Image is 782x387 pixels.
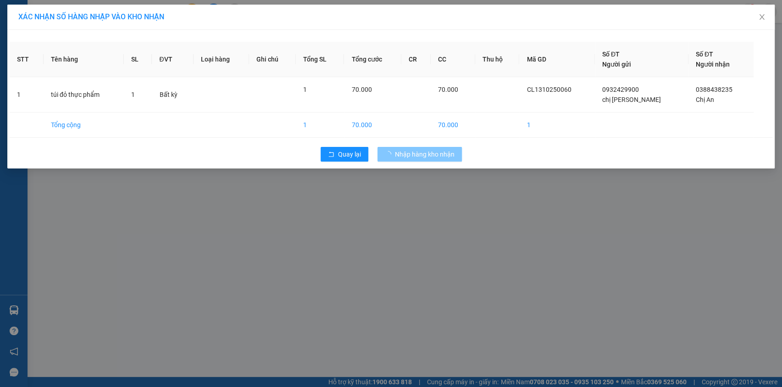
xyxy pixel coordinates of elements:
td: túi đỏ thực phẩm [44,77,124,112]
button: rollbackQuay lại [321,147,368,162]
td: 1 [519,112,594,138]
th: Loại hàng [194,42,249,77]
span: Nhập hàng kho nhận [395,149,455,159]
span: 0932429900 [602,86,639,93]
span: Quay lại [338,149,361,159]
span: Người nhận [696,61,730,68]
th: Tổng SL [296,42,344,77]
span: Người gửi [602,61,631,68]
span: close [758,13,765,21]
td: Bất kỳ [152,77,193,112]
span: XÁC NHẬN SỐ HÀNG NHẬP VÀO KHO NHẬN [18,12,164,21]
span: 1 [303,86,307,93]
td: 1 [10,77,44,112]
span: loading [385,151,395,157]
th: CR [401,42,431,77]
span: 1 [131,91,135,98]
th: SL [124,42,152,77]
td: 70.000 [431,112,475,138]
th: STT [10,42,44,77]
td: Tổng cộng [44,112,124,138]
td: 1 [296,112,344,138]
th: CC [431,42,475,77]
span: rollback [328,151,334,158]
span: 70.000 [351,86,372,93]
span: chị [PERSON_NAME] [602,96,661,103]
th: Mã GD [519,42,594,77]
th: ĐVT [152,42,193,77]
span: CL1310250060 [527,86,571,93]
th: Ghi chú [249,42,296,77]
button: Close [749,5,775,30]
span: 0388438235 [696,86,732,93]
th: Thu hộ [475,42,520,77]
button: Nhập hàng kho nhận [377,147,462,162]
th: Tổng cước [344,42,401,77]
th: Tên hàng [44,42,124,77]
td: 70.000 [344,112,401,138]
span: Số ĐT [602,50,620,58]
span: Chị An [696,96,714,103]
span: Số ĐT [696,50,713,58]
span: 70.000 [438,86,458,93]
